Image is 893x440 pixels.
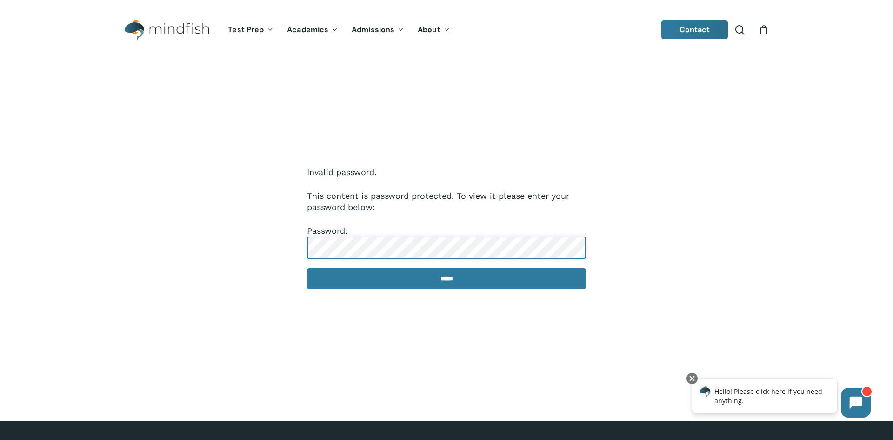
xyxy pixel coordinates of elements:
span: Test Prep [228,25,264,34]
a: Academics [280,26,345,34]
a: About [411,26,457,34]
p: This content is password protected. To view it please enter your password below: [307,190,586,225]
span: Admissions [352,25,394,34]
nav: Main Menu [221,13,456,47]
a: Admissions [345,26,411,34]
span: Contact [680,25,710,34]
a: Contact [661,20,728,39]
iframe: Chatbot [682,371,880,427]
span: About [418,25,440,34]
span: Academics [287,25,328,34]
input: Password: [307,237,586,259]
p: Invalid password. [307,167,586,190]
a: Test Prep [221,26,280,34]
header: Main Menu [112,13,781,47]
a: Cart [759,25,769,35]
label: Password: [307,226,586,252]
